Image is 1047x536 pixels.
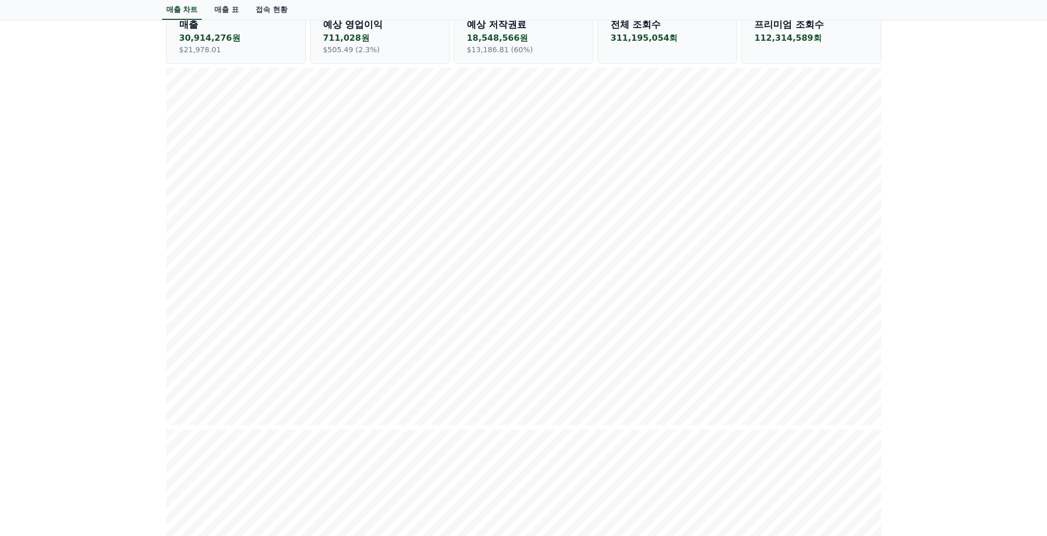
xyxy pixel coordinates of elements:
[467,44,580,55] p: $13,186.81 (60%)
[179,44,293,55] p: $21,978.01
[323,32,436,44] p: 711,028원
[611,32,724,44] p: 311,195,054회
[467,17,580,32] p: 예상 저작권료
[27,347,45,355] span: Home
[323,44,436,55] p: $505.49 (2.3%)
[87,347,118,356] span: Messages
[3,331,69,357] a: Home
[611,17,724,32] p: 전체 조회수
[69,331,135,357] a: Messages
[323,17,436,32] p: 예상 영업이익
[179,17,293,32] p: 매출
[754,17,868,32] p: 프리미엄 조회수
[135,331,201,357] a: Settings
[179,32,293,44] p: 30,914,276원
[754,32,868,44] p: 112,314,589회
[467,32,580,44] p: 18,548,566원
[155,347,180,355] span: Settings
